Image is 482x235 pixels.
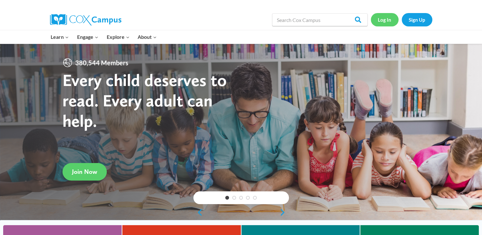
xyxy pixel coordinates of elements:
[371,13,432,26] nav: Secondary Navigation
[103,30,134,44] button: Child menu of Explore
[239,196,243,200] a: 3
[272,13,368,26] input: Search Cox Campus
[225,196,229,200] a: 1
[402,13,432,26] a: Sign Up
[62,70,227,131] strong: Every child deserves to read. Every adult can help.
[193,209,203,216] a: previous
[73,30,103,44] button: Child menu of Engage
[47,30,161,44] nav: Primary Navigation
[73,58,131,68] span: 380,544 Members
[47,30,73,44] button: Child menu of Learn
[72,168,97,175] span: Join Now
[371,13,399,26] a: Log In
[253,196,257,200] a: 5
[232,196,236,200] a: 2
[50,14,121,25] img: Cox Campus
[133,30,161,44] button: Child menu of About
[246,196,250,200] a: 4
[62,163,107,181] a: Join Now
[193,206,289,219] div: content slider buttons
[279,209,289,216] a: next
